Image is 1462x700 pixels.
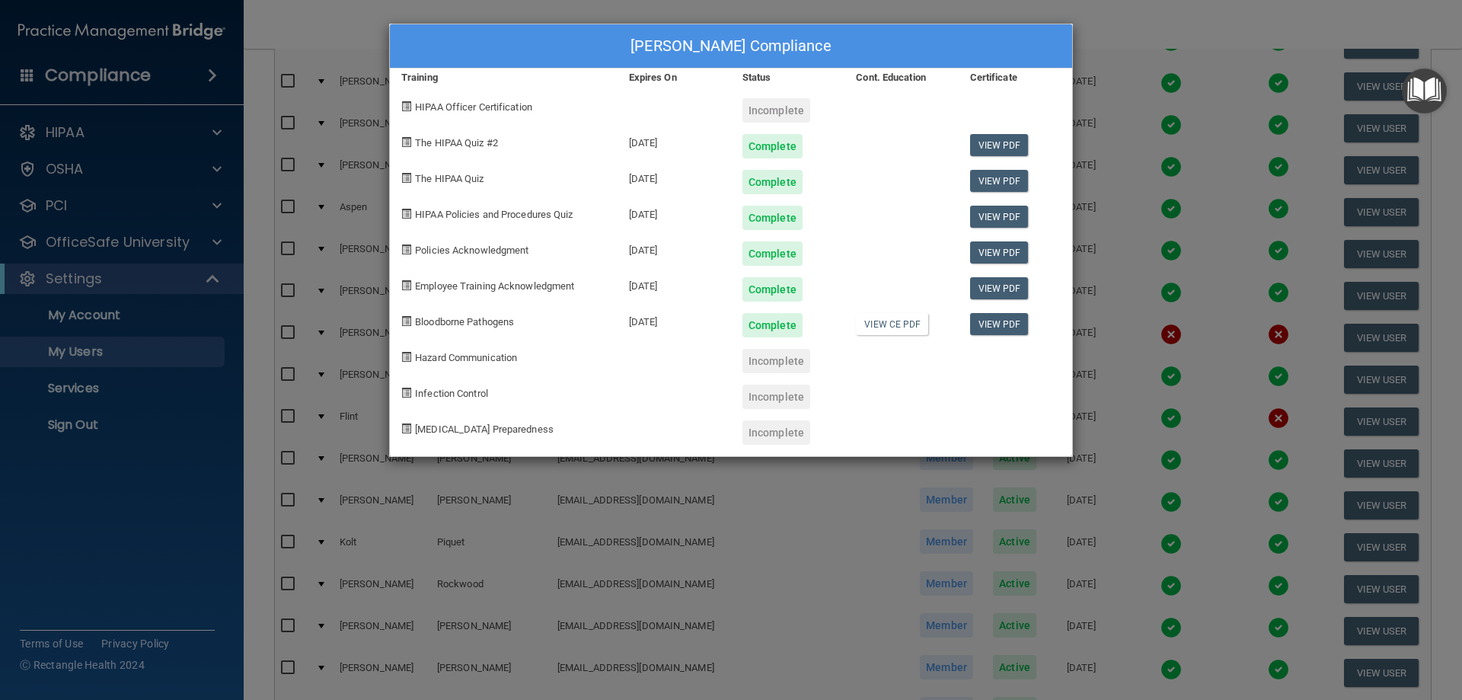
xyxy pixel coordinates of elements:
span: The HIPAA Quiz [415,173,484,184]
span: HIPAA Policies and Procedures Quiz [415,209,573,220]
div: [DATE] [618,194,731,230]
div: [DATE] [618,230,731,266]
div: Complete [742,206,803,230]
span: Policies Acknowledgment [415,245,528,256]
button: Open Resource Center [1402,69,1447,113]
span: [MEDICAL_DATA] Preparedness [415,424,554,435]
div: Expires On [618,69,731,87]
div: [DATE] [618,158,731,194]
span: The HIPAA Quiz #2 [415,137,498,149]
div: Incomplete [742,385,810,409]
div: Cont. Education [844,69,958,87]
div: [PERSON_NAME] Compliance [390,24,1072,69]
a: View PDF [970,170,1029,192]
div: Incomplete [742,420,810,445]
span: Infection Control [415,388,488,399]
div: [DATE] [618,266,731,302]
div: Complete [742,170,803,194]
a: View PDF [970,313,1029,335]
div: [DATE] [618,123,731,158]
div: Certificate [959,69,1072,87]
div: Complete [742,134,803,158]
a: View CE PDF [856,313,928,335]
span: Employee Training Acknowledgment [415,280,574,292]
div: Complete [742,277,803,302]
div: Incomplete [742,98,810,123]
span: Bloodborne Pathogens [415,316,514,328]
a: View PDF [970,241,1029,264]
div: Incomplete [742,349,810,373]
span: HIPAA Officer Certification [415,101,532,113]
div: Training [390,69,618,87]
div: Complete [742,313,803,337]
div: Complete [742,241,803,266]
a: View PDF [970,134,1029,156]
a: View PDF [970,206,1029,228]
a: View PDF [970,277,1029,299]
div: Status [731,69,844,87]
div: [DATE] [618,302,731,337]
span: Hazard Communication [415,352,517,363]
